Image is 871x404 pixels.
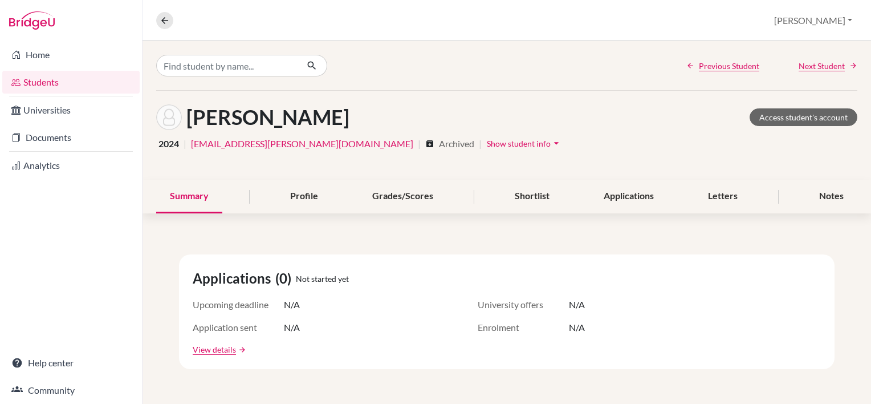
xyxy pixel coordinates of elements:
span: Enrolment [478,321,569,334]
a: View details [193,344,236,355]
a: Access student's account [750,108,857,126]
span: N/A [284,321,300,334]
span: Not started yet [296,273,349,285]
span: Archived [439,137,474,151]
a: Analytics [2,154,140,177]
span: Application sent [193,321,284,334]
a: Home [2,43,140,66]
span: University offers [478,298,569,312]
a: Universities [2,99,140,122]
span: | [479,137,482,151]
span: Show student info [487,139,551,148]
i: archive [425,139,434,148]
i: arrow_drop_down [551,138,562,149]
a: Help center [2,352,140,374]
h1: [PERSON_NAME] [186,105,349,130]
a: arrow_forward [236,346,246,354]
a: Next Student [799,60,857,72]
span: N/A [569,321,585,334]
button: Show student infoarrow_drop_down [486,135,563,152]
a: Documents [2,126,140,149]
a: Community [2,379,140,402]
button: [PERSON_NAME] [769,10,857,31]
a: Students [2,71,140,94]
span: Next Student [799,60,845,72]
span: N/A [284,298,300,312]
a: [EMAIL_ADDRESS][PERSON_NAME][DOMAIN_NAME] [191,137,413,151]
a: Previous Student [686,60,759,72]
span: | [418,137,421,151]
img: Huzaifah Akbar's avatar [156,104,182,130]
div: Shortlist [501,180,563,213]
div: Letters [694,180,751,213]
span: N/A [569,298,585,312]
span: Upcoming deadline [193,298,284,312]
div: Applications [590,180,668,213]
div: Grades/Scores [359,180,447,213]
div: Summary [156,180,222,213]
img: Bridge-U [9,11,55,30]
span: (0) [275,268,296,289]
div: Profile [276,180,332,213]
span: | [184,137,186,151]
span: 2024 [158,137,179,151]
div: Notes [805,180,857,213]
input: Find student by name... [156,55,298,76]
span: Previous Student [699,60,759,72]
span: Applications [193,268,275,289]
